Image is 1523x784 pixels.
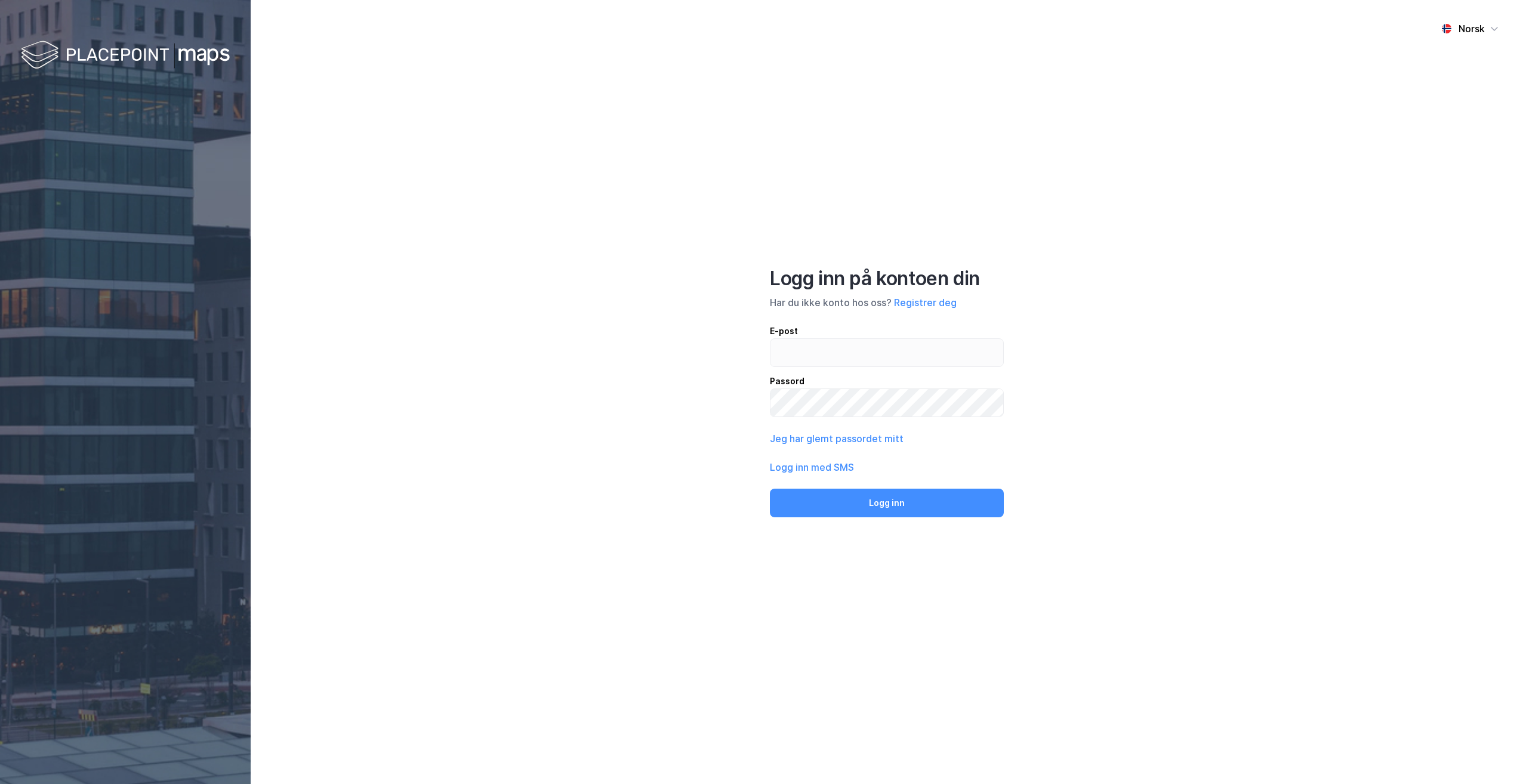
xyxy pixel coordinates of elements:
div: E-post [770,324,1004,338]
img: logo-white.f07954bde2210d2a523dddb988cd2aa7.svg [21,38,230,73]
div: Har du ikke konto hos oss? [770,295,1004,310]
div: Norsk [1459,21,1485,36]
button: Jeg har glemt passordet mitt [770,431,904,446]
button: Logg inn med SMS [770,460,854,474]
button: Registrer deg [894,295,957,310]
button: Logg inn [770,489,1004,517]
div: Passord [770,374,1004,388]
div: Logg inn på kontoen din [770,267,1004,291]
